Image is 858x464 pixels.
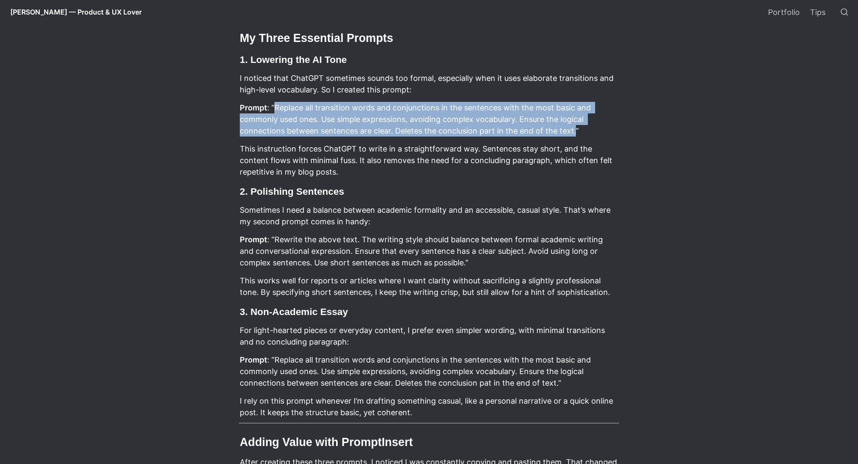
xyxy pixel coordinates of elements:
[239,434,619,451] h2: Adding Value with PromptInsert
[239,101,619,138] p: : “Replace all transition words and conjunctions in the sentences with the most basic and commonl...
[239,71,619,97] p: I noticed that ChatGPT sometimes sounds too formal, especially when it uses elaborate transitions...
[239,142,619,179] p: This instruction forces ChatGPT to write in a straightforward way. Sentences stay short, and the ...
[239,274,619,299] p: This works well for reports or articles where I want clarity without sacrificing a slightly profe...
[239,184,619,199] h3: 2. Polishing Sentences
[240,103,267,112] strong: Prompt
[239,30,619,47] h2: My Three Essential Prompts
[239,232,619,270] p: : “Rewrite the above text. The writing style should balance between formal academic writing and c...
[10,8,142,16] span: [PERSON_NAME] — Product & UX Lover
[240,235,267,244] strong: Prompt
[239,52,619,67] h3: 1. Lowering the AI Tone
[239,394,619,419] p: I rely on this prompt whenever I’m drafting something casual, like a personal narrative or a quic...
[240,355,267,364] strong: Prompt
[239,203,619,229] p: Sometimes I need a balance between academic formality and an accessible, casual style. That’s whe...
[239,323,619,349] p: For light-hearted pieces or everyday content, I prefer even simpler wording, with minimal transit...
[239,353,619,390] p: : “Replace all transition words and conjunctions in the sentences with the most basic and commonl...
[239,304,619,319] h3: 3. Non-Academic Essay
